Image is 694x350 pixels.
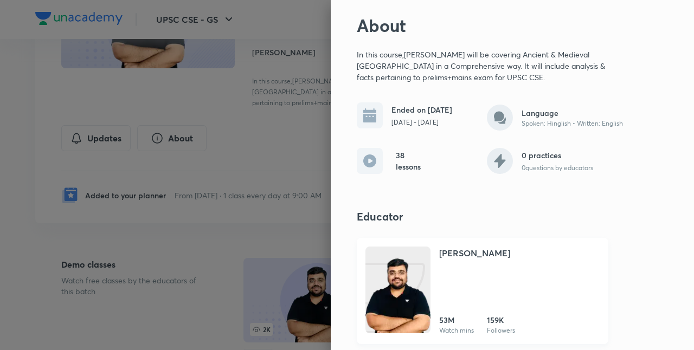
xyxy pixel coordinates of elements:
[391,104,452,115] h6: Ended on [DATE]
[357,49,608,83] p: In this course,[PERSON_NAME] will be covering Ancient & Medieval [GEOGRAPHIC_DATA] in a Comprehen...
[391,118,452,127] p: [DATE] - [DATE]
[357,15,632,36] h2: About
[522,107,623,119] h6: Language
[357,238,608,344] a: Unacademy[PERSON_NAME]53MWatch mins159KFollowers
[522,119,623,128] p: Spoken: Hinglish • Written: English
[522,163,593,173] p: 0 questions by educators
[439,326,474,335] p: Watch mins
[487,314,515,326] h6: 159K
[396,150,422,172] h6: 38 lessons
[357,209,632,225] h4: Educator
[487,326,515,335] p: Followers
[365,257,430,344] img: Unacademy
[439,314,474,326] h6: 53M
[439,247,510,260] h4: [PERSON_NAME]
[522,150,593,161] h6: 0 practices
